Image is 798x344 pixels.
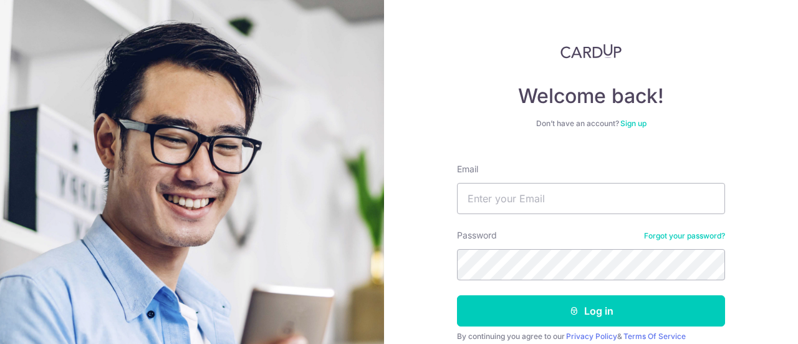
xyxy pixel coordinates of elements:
[457,163,478,175] label: Email
[457,183,725,214] input: Enter your Email
[644,231,725,241] a: Forgot your password?
[457,229,497,242] label: Password
[620,119,647,128] a: Sign up
[623,332,686,341] a: Terms Of Service
[566,332,617,341] a: Privacy Policy
[457,332,725,342] div: By continuing you agree to our &
[560,44,622,59] img: CardUp Logo
[457,295,725,327] button: Log in
[457,119,725,129] div: Don’t have an account?
[457,84,725,109] h4: Welcome back!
